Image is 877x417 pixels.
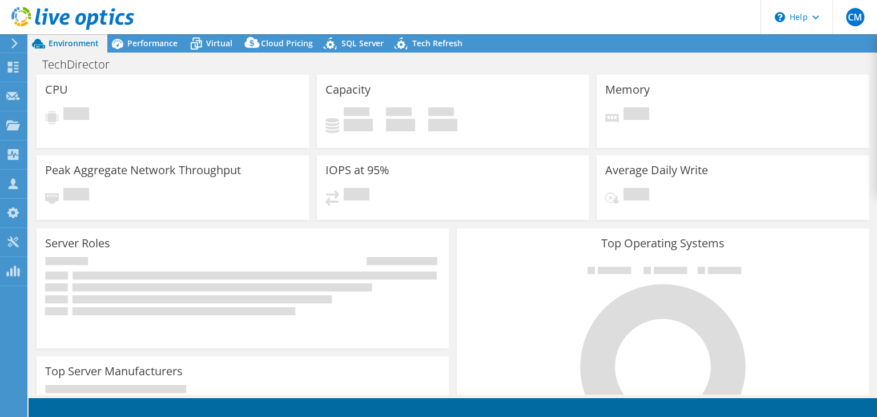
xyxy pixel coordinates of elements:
h3: Server Roles [45,237,110,250]
h1: TechDirector [37,58,127,71]
span: Cloud Pricing [261,38,313,49]
span: Environment [49,38,99,49]
span: Virtual [206,38,232,49]
span: Free [386,107,412,119]
h3: Memory [605,83,650,96]
h3: CPU [45,83,68,96]
h3: Top Server Manufacturers [45,365,183,378]
span: Pending [623,188,649,203]
span: Tech Refresh [412,38,462,49]
span: SQL Server [341,38,384,49]
span: Performance [127,38,178,49]
h3: IOPS at 95% [325,164,389,177]
h4: 0 GiB [344,119,373,131]
span: Pending [63,188,89,203]
span: Pending [623,107,649,123]
h3: Capacity [325,83,371,96]
h3: Peak Aggregate Network Throughput [45,164,241,177]
span: Used [344,107,369,119]
span: Pending [344,188,369,203]
svg: \n [775,12,785,22]
span: Pending [63,107,89,123]
span: Total [428,107,454,119]
h3: Top Operating Systems [465,237,860,250]
h3: Average Daily Write [605,164,708,177]
span: CM [846,8,864,26]
h4: 0 GiB [386,119,415,131]
h4: 0 GiB [428,119,457,131]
